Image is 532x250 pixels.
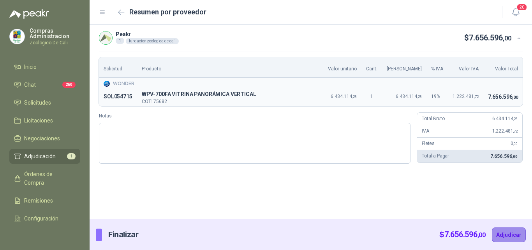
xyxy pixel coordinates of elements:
[30,40,80,45] p: Zoologico De Cali
[9,193,80,208] a: Remisiones
[9,59,80,74] a: Inicio
[67,153,76,159] span: 1
[99,112,410,120] label: Notas
[361,57,382,78] th: Cant.
[104,80,110,87] img: Company Logo
[511,141,518,146] span: 0
[24,196,53,205] span: Remisiones
[422,115,444,122] p: Total Bruto
[108,229,138,241] p: Finalizar
[352,94,357,99] span: ,28
[490,154,518,159] span: 7.656.596
[116,38,124,44] div: 1
[24,214,58,223] span: Configuración
[126,38,179,44] div: fundacion zoologica de cali
[9,95,80,110] a: Solicitudes
[30,28,80,39] p: Compras Administracion
[142,99,319,104] p: COT175682
[24,134,60,143] span: Negociaciones
[104,80,518,87] div: WONDER
[24,170,73,187] span: Órdenes de Compra
[9,113,80,128] a: Licitaciones
[323,57,361,78] th: Valor unitario
[492,116,518,121] span: 6.434.114
[464,32,511,44] p: $
[331,94,357,99] span: 6.434.114
[9,9,49,19] img: Logo peakr
[382,57,426,78] th: [PERSON_NAME]
[488,94,518,100] span: 7.656.596
[104,92,132,101] p: SOL054715
[492,227,526,242] button: Adjudicar
[474,94,479,99] span: ,72
[62,82,76,88] span: 260
[9,149,80,164] a: Adjudicación1
[9,211,80,226] a: Configuración
[129,7,206,17] h2: Resumen por proveedor
[422,128,429,135] p: IVA
[142,90,319,99] span: WPV-700FA VITRINA PANORÁMICA VERTICAL
[513,142,518,146] span: ,00
[483,57,523,78] th: Valor Total
[24,80,36,89] span: Chat
[9,131,80,146] a: Negociaciones
[492,128,518,134] span: 1.222.481
[137,57,323,78] th: Producto
[513,129,518,133] span: ,72
[512,95,518,100] span: ,00
[512,154,518,159] span: ,00
[509,5,523,19] button: 20
[422,152,449,160] p: Total a Pagar
[9,77,80,92] a: Chat260
[513,117,518,121] span: ,28
[422,140,435,147] p: Fletes
[99,57,137,78] th: Solicitud
[444,230,486,239] span: 7.656.596
[448,57,483,78] th: Valor IVA
[426,57,448,78] th: % IVA
[396,94,422,99] span: 6.434.114
[10,29,25,44] img: Company Logo
[361,87,382,106] td: 1
[477,231,486,239] span: ,00
[24,98,51,107] span: Solicitudes
[9,229,80,244] a: Manuales y ayuda
[426,87,448,106] td: 19 %
[503,35,511,42] span: ,00
[142,90,319,99] p: W
[24,116,53,125] span: Licitaciones
[469,33,511,42] span: 7.656.596
[116,31,179,37] p: Peakr
[99,31,112,44] img: Company Logo
[453,94,479,99] span: 1.222.481
[9,167,80,190] a: Órdenes de Compra
[516,3,527,11] span: 20
[24,152,56,161] span: Adjudicación
[417,94,422,99] span: ,28
[439,229,486,241] p: $
[24,63,37,71] span: Inicio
